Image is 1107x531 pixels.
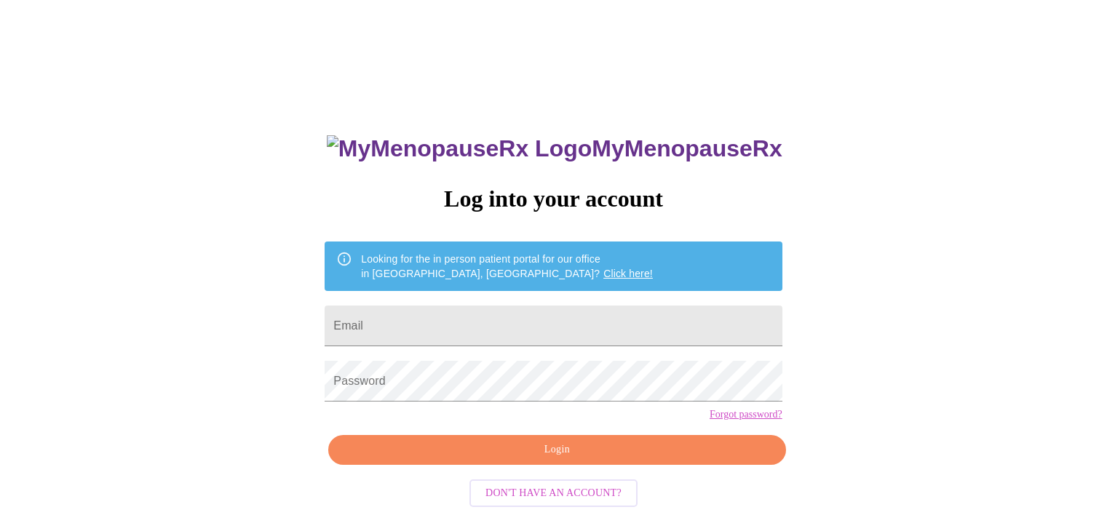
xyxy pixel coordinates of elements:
[361,246,653,287] div: Looking for the in person patient portal for our office in [GEOGRAPHIC_DATA], [GEOGRAPHIC_DATA]?
[327,135,592,162] img: MyMenopauseRx Logo
[345,441,769,459] span: Login
[603,268,653,279] a: Click here!
[325,185,782,212] h3: Log into your account
[469,479,638,508] button: Don't have an account?
[328,435,785,465] button: Login
[327,135,782,162] h3: MyMenopauseRx
[485,484,622,503] span: Don't have an account?
[466,485,641,498] a: Don't have an account?
[710,409,782,420] a: Forgot password?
